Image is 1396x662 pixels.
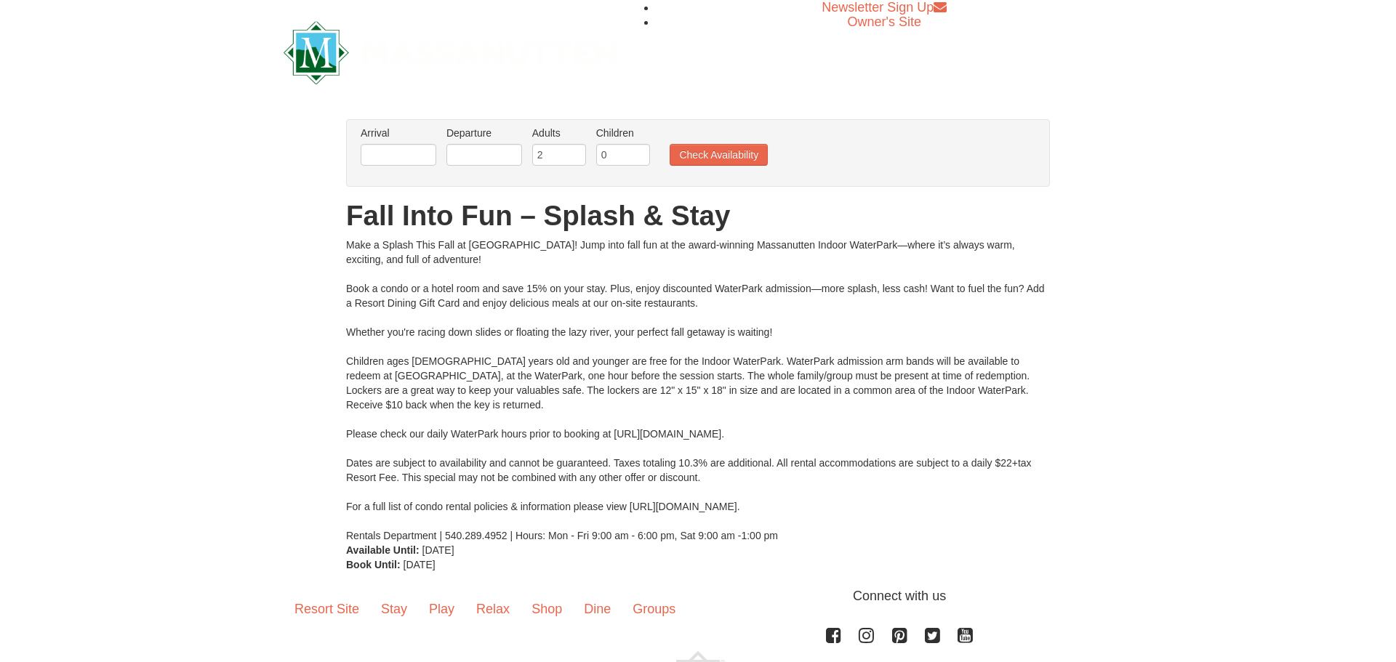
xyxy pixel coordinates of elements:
[596,126,650,140] label: Children
[465,586,521,631] a: Relax
[622,586,686,631] a: Groups
[346,238,1050,543] div: Make a Splash This Fall at [GEOGRAPHIC_DATA]! Jump into fall fun at the award-winning Massanutten...
[670,144,768,166] button: Check Availability
[284,21,617,84] img: Massanutten Resort Logo
[404,559,436,570] span: [DATE]
[284,586,1112,606] p: Connect with us
[346,559,401,570] strong: Book Until:
[422,544,454,556] span: [DATE]
[848,15,921,29] a: Owner's Site
[284,33,617,68] a: Massanutten Resort
[573,586,622,631] a: Dine
[361,126,436,140] label: Arrival
[446,126,522,140] label: Departure
[370,586,418,631] a: Stay
[521,586,573,631] a: Shop
[532,126,586,140] label: Adults
[346,201,1050,230] h1: Fall Into Fun – Splash & Stay
[346,544,420,556] strong: Available Until:
[418,586,465,631] a: Play
[284,586,370,631] a: Resort Site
